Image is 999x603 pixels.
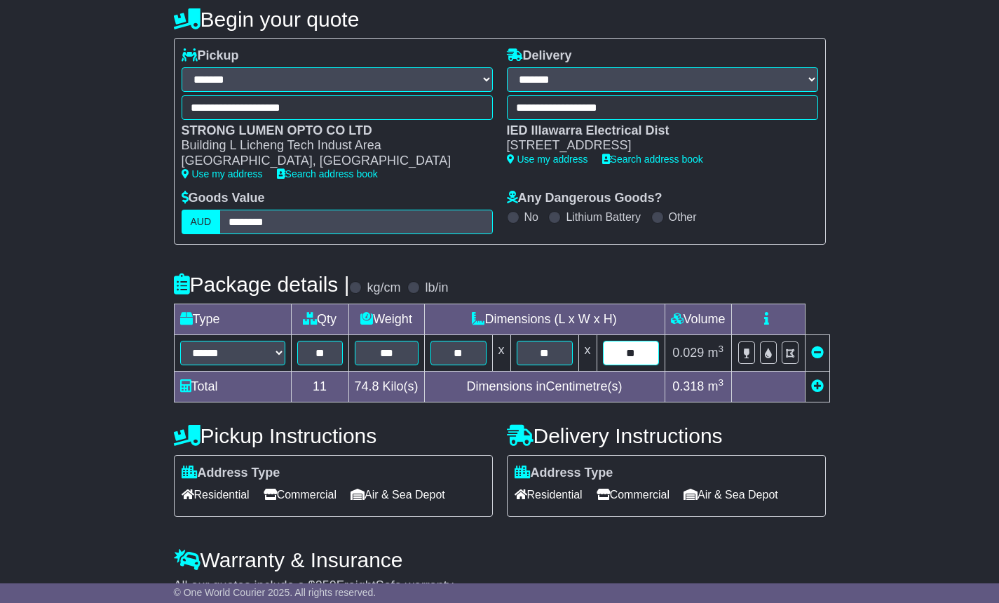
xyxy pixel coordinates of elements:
td: Dimensions (L x W x H) [424,304,665,334]
div: IED Illawarra Electrical Dist [507,123,804,139]
span: Commercial [264,484,337,506]
a: Use my address [507,154,588,165]
a: Use my address [182,168,263,179]
label: Any Dangerous Goods? [507,191,662,206]
a: Remove this item [811,346,824,360]
label: lb/in [425,280,448,296]
a: Search address book [277,168,378,179]
td: Weight [348,304,424,334]
span: Residential [182,484,250,506]
label: Pickup [182,48,239,64]
label: No [524,210,538,224]
td: x [492,334,510,371]
a: Add new item [811,379,824,393]
span: 250 [315,578,337,592]
h4: Warranty & Insurance [174,548,826,571]
span: m [707,346,723,360]
span: © One World Courier 2025. All rights reserved. [174,587,376,598]
div: All our quotes include a $ FreightSafe warranty. [174,578,826,594]
a: Search address book [602,154,703,165]
sup: 3 [718,377,723,388]
label: Address Type [182,466,280,481]
span: Commercial [597,484,670,506]
sup: 3 [718,344,723,354]
td: Volume [665,304,731,334]
span: Air & Sea Depot [351,484,445,506]
td: 11 [291,371,348,402]
h4: Begin your quote [174,8,826,31]
div: [STREET_ADDRESS] [507,138,804,154]
label: Goods Value [182,191,265,206]
td: Type [174,304,291,334]
label: Address Type [515,466,613,481]
span: 0.318 [672,379,704,393]
td: Dimensions in Centimetre(s) [424,371,665,402]
td: Kilo(s) [348,371,424,402]
div: [GEOGRAPHIC_DATA], [GEOGRAPHIC_DATA] [182,154,479,169]
label: kg/cm [367,280,400,296]
td: x [578,334,597,371]
span: 0.029 [672,346,704,360]
td: Total [174,371,291,402]
span: Air & Sea Depot [684,484,778,506]
h4: Package details | [174,273,350,296]
span: Residential [515,484,583,506]
label: AUD [182,210,221,234]
label: Other [669,210,697,224]
div: STRONG LUMEN OPTO CO LTD [182,123,479,139]
h4: Delivery Instructions [507,424,826,447]
div: Building L Licheng Tech Indust Area [182,138,479,154]
td: Qty [291,304,348,334]
label: Lithium Battery [566,210,641,224]
span: m [707,379,723,393]
label: Delivery [507,48,572,64]
span: 74.8 [355,379,379,393]
h4: Pickup Instructions [174,424,493,447]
